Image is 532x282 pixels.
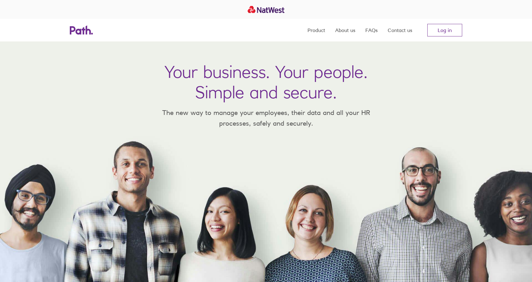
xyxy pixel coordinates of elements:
[427,24,462,36] a: Log in
[164,62,368,102] h1: Your business. Your people. Simple and secure.
[308,19,325,41] a: Product
[365,19,378,41] a: FAQs
[153,107,379,128] p: The new way to manage your employees, their data and all your HR processes, safely and securely.
[335,19,355,41] a: About us
[388,19,412,41] a: Contact us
